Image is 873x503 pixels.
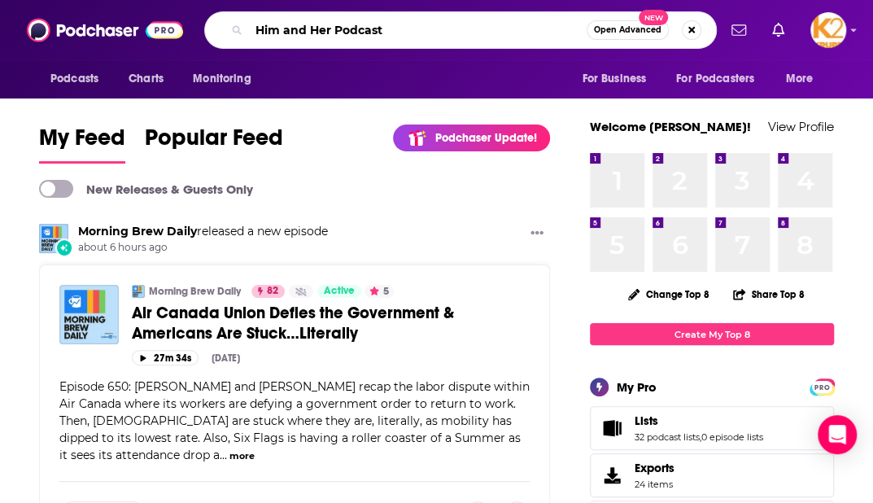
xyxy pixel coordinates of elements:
span: Lists [590,406,834,450]
button: open menu [39,63,120,94]
span: Podcasts [50,68,98,90]
a: 0 episode lists [701,431,763,443]
span: 24 items [635,479,674,490]
a: Active [317,285,361,298]
a: PRO [812,380,832,392]
span: Logged in as K2Krupp [810,12,846,48]
button: open menu [775,63,834,94]
a: Create My Top 8 [590,323,834,345]
span: Exports [596,464,628,487]
span: PRO [812,381,832,393]
span: Episode 650: [PERSON_NAME] and [PERSON_NAME] recap the labor dispute within Air Canada where its ... [59,379,530,462]
a: Morning Brew Daily [78,224,197,238]
span: ... [220,448,227,462]
a: Exports [590,453,834,497]
button: more [229,449,255,463]
span: Lists [635,413,658,428]
a: Morning Brew Daily [149,285,241,298]
div: Open Intercom Messenger [818,415,857,454]
a: Lists [635,413,763,428]
div: New Episode [55,238,73,256]
span: New [639,10,668,25]
button: Open AdvancedNew [587,20,669,40]
span: Monitoring [193,68,251,90]
a: Popular Feed [145,124,283,164]
a: View Profile [768,119,834,134]
button: Show profile menu [810,12,846,48]
button: Share Top 8 [732,278,805,310]
div: [DATE] [212,352,240,364]
a: New Releases & Guests Only [39,180,253,198]
a: Show notifications dropdown [766,16,791,44]
span: Exports [635,461,674,475]
span: More [786,68,814,90]
button: Show More Button [524,224,550,244]
span: Open Advanced [594,26,661,34]
a: Lists [596,417,628,440]
img: Morning Brew Daily [132,285,145,298]
a: 32 podcast lists [635,431,700,443]
span: Active [324,283,355,300]
span: about 6 hours ago [78,241,328,255]
img: User Profile [810,12,846,48]
span: For Podcasters [676,68,754,90]
a: My Feed [39,124,125,164]
a: Charts [118,63,173,94]
span: Air Canada Union Defies the Government & Americans Are Stuck…Literally [132,303,454,343]
button: 5 [364,285,394,298]
img: Air Canada Union Defies the Government & Americans Are Stuck…Literally [59,285,119,344]
span: My Feed [39,124,125,161]
a: Welcome [PERSON_NAME]! [590,119,751,134]
h3: released a new episode [78,224,328,239]
a: 82 [251,285,285,298]
div: Search podcasts, credits, & more... [204,11,717,49]
p: Podchaser Update! [435,131,537,145]
span: , [700,431,701,443]
a: Show notifications dropdown [725,16,753,44]
input: Search podcasts, credits, & more... [249,17,587,43]
span: Charts [129,68,164,90]
button: open menu [666,63,778,94]
img: Morning Brew Daily [39,224,68,253]
div: My Pro [617,379,657,395]
span: 82 [267,283,278,300]
span: Popular Feed [145,124,283,161]
button: 27m 34s [132,350,199,365]
span: For Business [582,68,646,90]
button: open menu [181,63,272,94]
a: Air Canada Union Defies the Government & Americans Are Stuck…Literally [132,303,530,343]
button: open menu [570,63,666,94]
img: Podchaser - Follow, Share and Rate Podcasts [27,15,183,46]
button: Change Top 8 [618,284,719,304]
